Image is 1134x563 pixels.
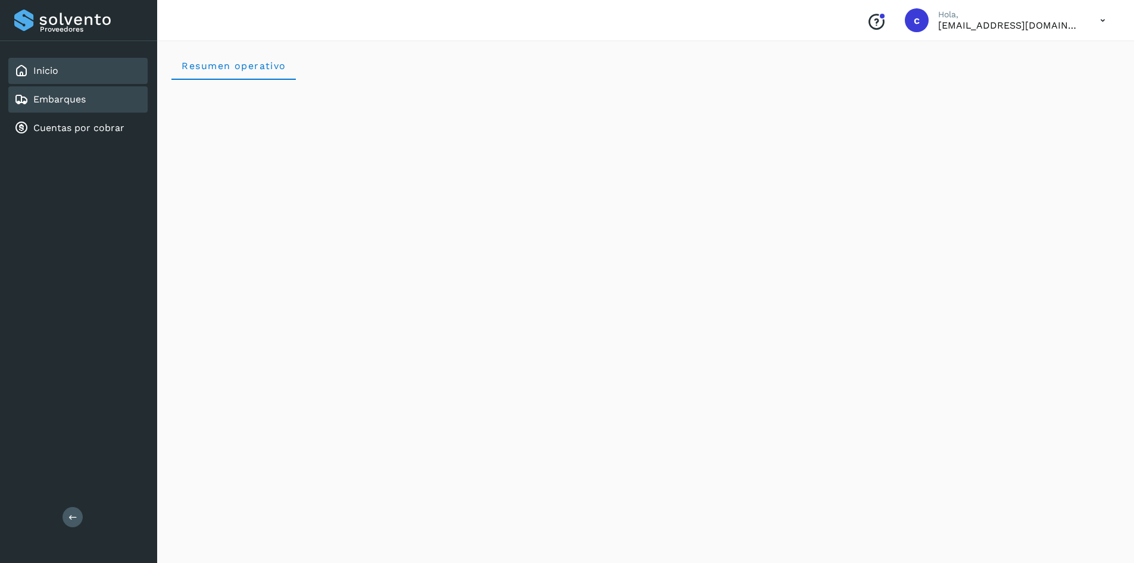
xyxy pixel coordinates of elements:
[33,65,58,76] a: Inicio
[8,115,148,141] div: Cuentas por cobrar
[8,86,148,113] div: Embarques
[181,60,286,71] span: Resumen operativo
[33,94,86,105] a: Embarques
[938,10,1081,20] p: Hola,
[938,20,1081,31] p: cuentas3@enlacesmet.com.mx
[33,122,124,133] a: Cuentas por cobrar
[8,58,148,84] div: Inicio
[40,25,143,33] p: Proveedores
